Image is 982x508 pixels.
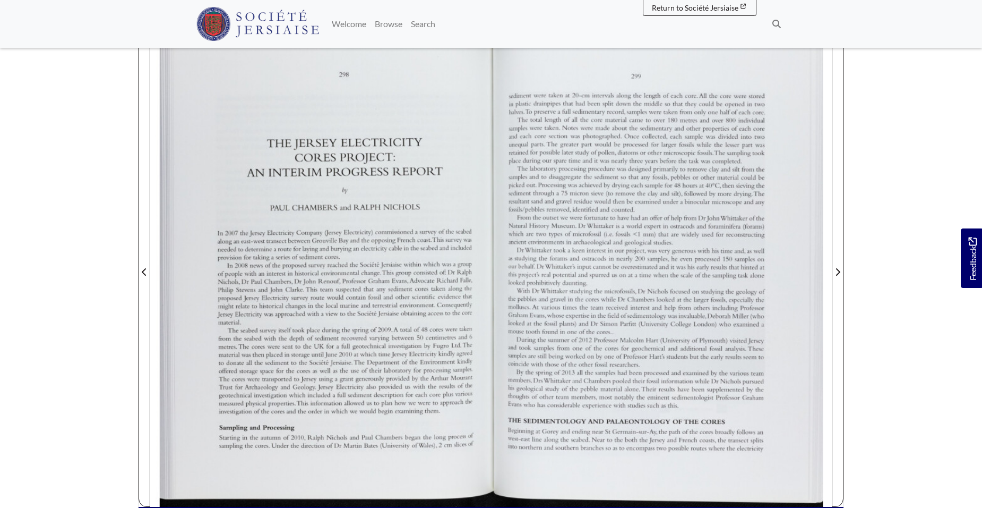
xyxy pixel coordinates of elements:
a: Welcome [328,13,371,35]
button: Previous Page [139,24,150,507]
a: Société Jersiaise logo [196,4,319,44]
img: Société Jersiaise [196,7,319,41]
button: Next Page [832,24,843,507]
span: Feedback [966,238,979,281]
a: Would you like to provide feedback? [961,228,982,288]
a: Browse [371,13,407,35]
span: Return to Société Jersiaise [652,3,738,12]
a: Search [407,13,440,35]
